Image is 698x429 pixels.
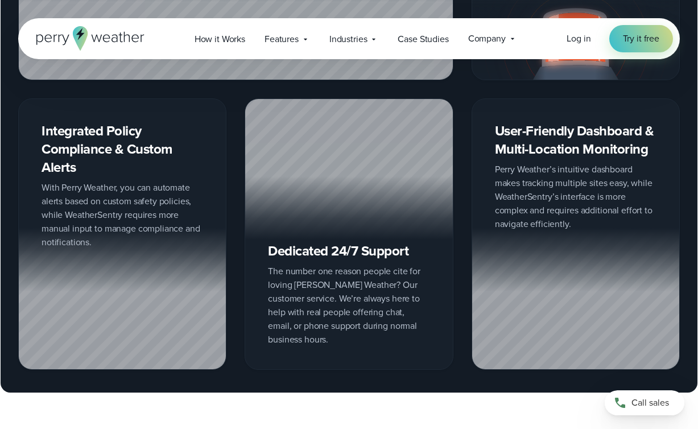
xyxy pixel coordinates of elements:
[623,32,659,46] span: Try it free
[631,396,669,410] span: Call sales
[605,390,684,415] a: Call sales
[609,25,673,52] a: Try it free
[185,27,255,51] a: How it Works
[388,27,458,51] a: Case Studies
[398,32,448,46] span: Case Studies
[468,32,506,46] span: Company
[567,32,590,45] span: Log in
[195,32,245,46] span: How it Works
[265,32,299,46] span: Features
[567,32,590,46] a: Log in
[329,32,367,46] span: Industries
